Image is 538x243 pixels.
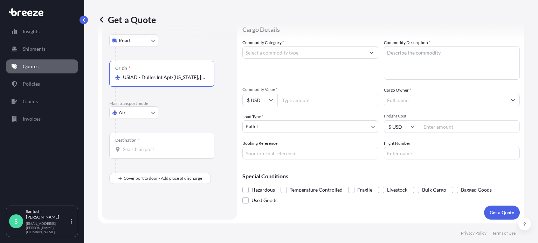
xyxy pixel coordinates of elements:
span: Cover port to door - Add place of discharge [124,175,202,182]
a: Insights [6,24,78,38]
p: Shipments [23,45,46,52]
p: Get a Quote [98,14,156,25]
span: Used Goods [251,195,277,206]
p: Special Conditions [242,173,520,179]
label: Booking Reference [242,140,277,147]
p: Insights [23,28,40,35]
span: S [14,218,18,225]
input: Type amount [277,94,378,106]
span: Pallet [246,123,258,130]
input: Enter amount [419,120,520,133]
span: Temperature Controlled [290,185,343,195]
button: Show suggestions [507,94,519,106]
span: Air [119,109,126,116]
p: Main transport mode [109,101,230,106]
button: Select transport [109,106,158,119]
input: Your internal reference [242,147,378,159]
span: Fragile [357,185,372,195]
a: Policies [6,77,78,91]
p: Quotes [23,63,39,70]
span: Livestock [387,185,407,195]
button: Cover port to door - Add place of discharge [109,173,211,184]
span: Freight Cost [384,113,520,119]
button: Show suggestions [365,46,378,59]
a: Shipments [6,42,78,56]
input: Origin [123,74,206,81]
p: Invoices [23,115,41,122]
span: Road [119,37,130,44]
label: Flight Number [384,140,411,147]
label: Commodity Description [384,39,430,46]
a: Quotes [6,59,78,73]
p: Santosh [PERSON_NAME] [26,209,69,220]
a: Privacy Policy [461,230,487,236]
p: [EMAIL_ADDRESS][PERSON_NAME][DOMAIN_NAME] [26,221,69,234]
div: Origin [115,65,130,71]
button: Pallet [242,120,378,133]
span: Bagged Goods [461,185,492,195]
p: Policies [23,80,40,87]
input: Enter name [384,147,520,159]
input: Full name [384,94,507,106]
label: Cargo Owner [384,87,411,94]
button: Get a Quote [484,206,520,220]
p: Claims [23,98,38,105]
div: Destination [115,137,140,143]
a: Invoices [6,112,78,126]
input: Select a commodity type [243,46,365,59]
a: Claims [6,94,78,108]
p: Get a Quote [490,209,514,216]
a: Terms of Use [492,230,516,236]
input: Destination [123,146,206,153]
label: Commodity Category [242,39,284,46]
button: Select transport [109,34,158,47]
span: Commodity Value [242,87,378,92]
span: Hazardous [251,185,275,195]
span: Load Type [242,113,263,120]
span: Bulk Cargo [422,185,446,195]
